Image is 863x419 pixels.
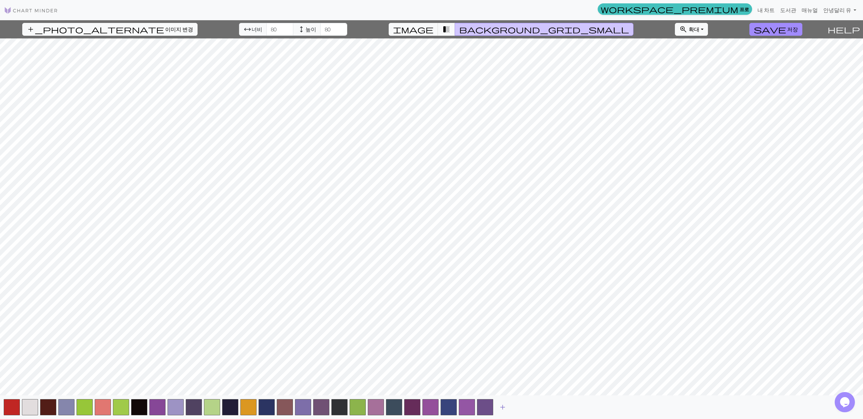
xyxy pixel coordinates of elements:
[835,392,856,412] iframe: 채팅 위젯
[598,3,752,15] a: 프로
[393,25,434,34] span: image
[749,23,802,36] button: 저장
[601,4,738,14] span: workspace_premium
[828,25,860,34] span: help
[799,3,821,17] a: 매뉴얼
[494,401,511,414] button: 색을 더해
[825,20,863,38] button: 도와줘
[251,25,262,33] span: 너비
[675,23,708,36] button: 확대
[499,402,507,412] span: add
[821,3,859,17] a: 안녕달리 유
[442,25,450,34] span: transition_fade
[243,25,251,34] span: arrow_range
[27,25,164,34] span: add_photo_alternate
[4,6,58,14] img: 로고
[754,25,786,34] span: save
[305,25,316,33] span: 높이
[165,26,193,32] span: 이미지 변경
[459,25,629,34] span: background_grid_small
[689,26,700,32] span: 확대
[297,25,305,34] span: height
[787,26,798,32] span: 저장
[755,3,777,17] a: 내 차트
[777,3,799,17] a: 도서관
[679,25,687,34] span: zoom_in
[22,23,198,36] button: 이미지 변경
